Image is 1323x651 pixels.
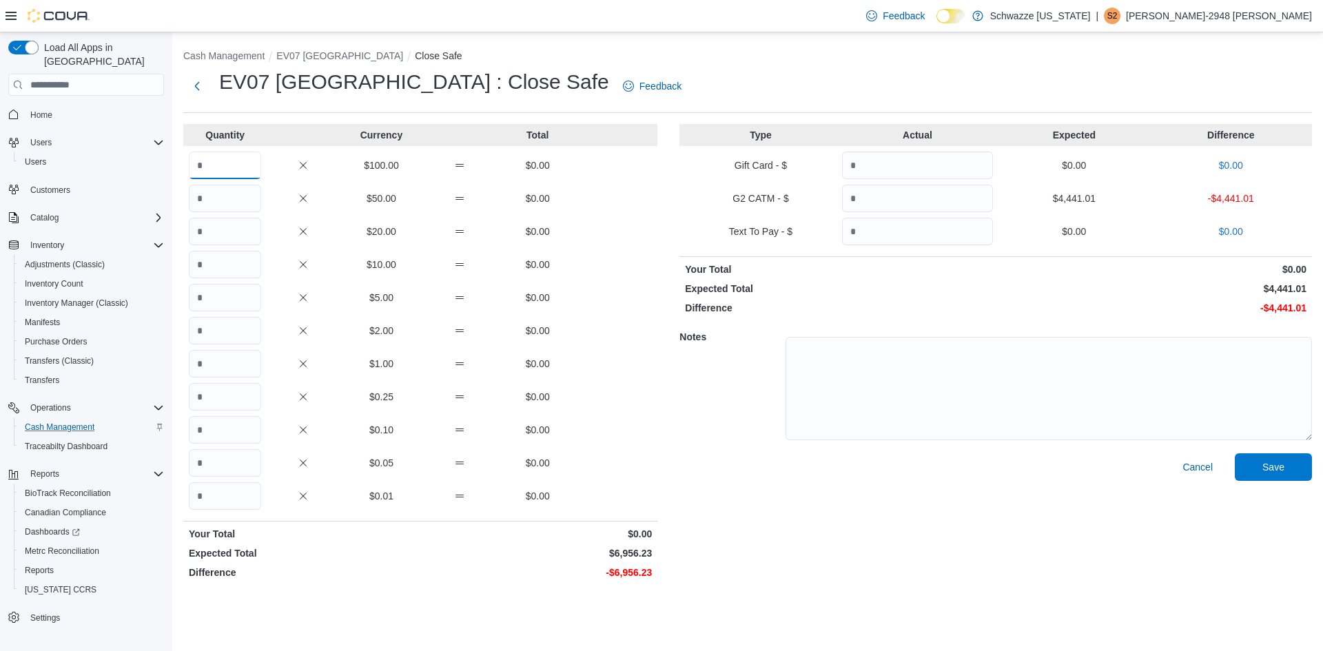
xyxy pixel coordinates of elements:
input: Quantity [189,284,261,311]
a: Metrc Reconciliation [19,543,105,559]
a: Settings [25,610,65,626]
img: Cova [28,9,90,23]
p: $0.00 [502,258,574,271]
a: Purchase Orders [19,333,93,350]
button: Canadian Compliance [14,503,170,522]
button: Settings [3,608,170,628]
p: $0.00 [502,489,574,503]
span: Inventory Manager (Classic) [25,298,128,309]
span: Home [30,110,52,121]
a: Feedback [617,72,687,100]
span: S2 [1107,8,1118,24]
span: Save [1262,460,1284,474]
a: Canadian Compliance [19,504,112,521]
h1: EV07 [GEOGRAPHIC_DATA] : Close Safe [219,68,609,96]
button: Reports [14,561,170,580]
span: Reports [25,565,54,576]
p: Type [685,128,836,142]
a: Feedback [861,2,930,30]
span: Load All Apps in [GEOGRAPHIC_DATA] [39,41,164,68]
a: Reports [19,562,59,579]
span: Manifests [19,314,164,331]
p: $0.00 [502,225,574,238]
span: Catalog [25,209,164,226]
input: Quantity [189,152,261,179]
span: Users [30,137,52,148]
span: Dashboards [25,526,80,537]
button: Reports [3,464,170,484]
span: Settings [30,612,60,623]
button: Cash Management [183,50,265,61]
a: Transfers [19,372,65,389]
p: Difference [189,566,418,579]
p: $10.00 [345,258,418,271]
a: Dashboards [14,522,170,541]
span: Reports [25,466,164,482]
p: Expected Total [685,282,993,296]
span: Transfers (Classic) [25,355,94,366]
span: Dark Mode [936,23,937,24]
span: Metrc Reconciliation [25,546,99,557]
button: Inventory [3,236,170,255]
p: $0.01 [345,489,418,503]
span: Reports [19,562,164,579]
span: Feedback [883,9,925,23]
span: Inventory Count [19,276,164,292]
input: Quantity [189,218,261,245]
a: BioTrack Reconciliation [19,485,116,502]
input: Dark Mode [936,9,965,23]
p: [PERSON_NAME]-2948 [PERSON_NAME] [1126,8,1312,24]
span: Inventory Manager (Classic) [19,295,164,311]
button: Cash Management [14,417,170,437]
span: BioTrack Reconciliation [25,488,111,499]
input: Quantity [189,317,261,344]
input: Quantity [189,383,261,411]
span: Purchase Orders [19,333,164,350]
p: $0.00 [502,423,574,437]
button: Catalog [25,209,64,226]
p: $0.25 [345,390,418,404]
button: Users [3,133,170,152]
p: $0.00 [502,390,574,404]
p: $0.10 [345,423,418,437]
span: Reports [30,468,59,479]
p: Expected [998,128,1149,142]
span: Transfers [25,375,59,386]
span: Customers [30,185,70,196]
button: Inventory Count [14,274,170,293]
a: Inventory Count [19,276,89,292]
button: Cancel [1177,453,1218,481]
span: Metrc Reconciliation [19,543,164,559]
button: Operations [25,400,76,416]
span: Users [19,154,164,170]
p: Difference [685,301,993,315]
button: Operations [3,398,170,417]
p: Expected Total [189,546,418,560]
p: $0.00 [1156,158,1306,172]
span: Catalog [30,212,59,223]
p: $0.00 [502,291,574,304]
p: $0.00 [502,158,574,172]
button: Transfers (Classic) [14,351,170,371]
input: Quantity [189,350,261,378]
button: EV07 [GEOGRAPHIC_DATA] [276,50,403,61]
button: [US_STATE] CCRS [14,580,170,599]
p: Difference [1156,128,1306,142]
span: Inventory [30,240,64,251]
p: Your Total [189,527,418,541]
h5: Notes [679,323,783,351]
button: Users [14,152,170,172]
button: Manifests [14,313,170,332]
button: Inventory [25,237,70,254]
p: Text To Pay - $ [685,225,836,238]
p: G2 CATM - $ [685,192,836,205]
p: $6,956.23 [423,546,652,560]
input: Quantity [189,482,261,510]
p: -$4,441.01 [998,301,1306,315]
p: $0.00 [423,527,652,541]
p: $100.00 [345,158,418,172]
span: Manifests [25,317,60,328]
input: Quantity [189,185,261,212]
span: Purchase Orders [25,336,88,347]
a: Dashboards [19,524,85,540]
